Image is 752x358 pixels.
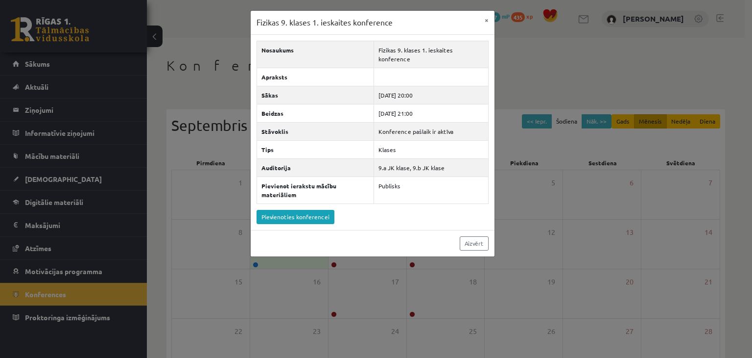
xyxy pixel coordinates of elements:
[257,41,374,68] th: Nosaukums
[257,122,374,140] th: Stāvoklis
[479,11,494,29] button: ×
[460,236,489,251] a: Aizvērt
[257,86,374,104] th: Sākas
[374,158,488,177] td: 9.a JK klase, 9.b JK klase
[374,41,488,68] td: Fizikas 9. klases 1. ieskaites konference
[374,122,488,140] td: Konference pašlaik ir aktīva
[257,68,374,86] th: Apraksts
[257,17,393,28] h3: Fizikas 9. klases 1. ieskaites konference
[374,177,488,204] td: Publisks
[374,86,488,104] td: [DATE] 20:00
[374,140,488,158] td: Klases
[257,158,374,177] th: Auditorija
[257,210,334,224] a: Pievienoties konferencei
[257,177,374,204] th: Pievienot ierakstu mācību materiāliem
[257,104,374,122] th: Beidzas
[257,140,374,158] th: Tips
[374,104,488,122] td: [DATE] 21:00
